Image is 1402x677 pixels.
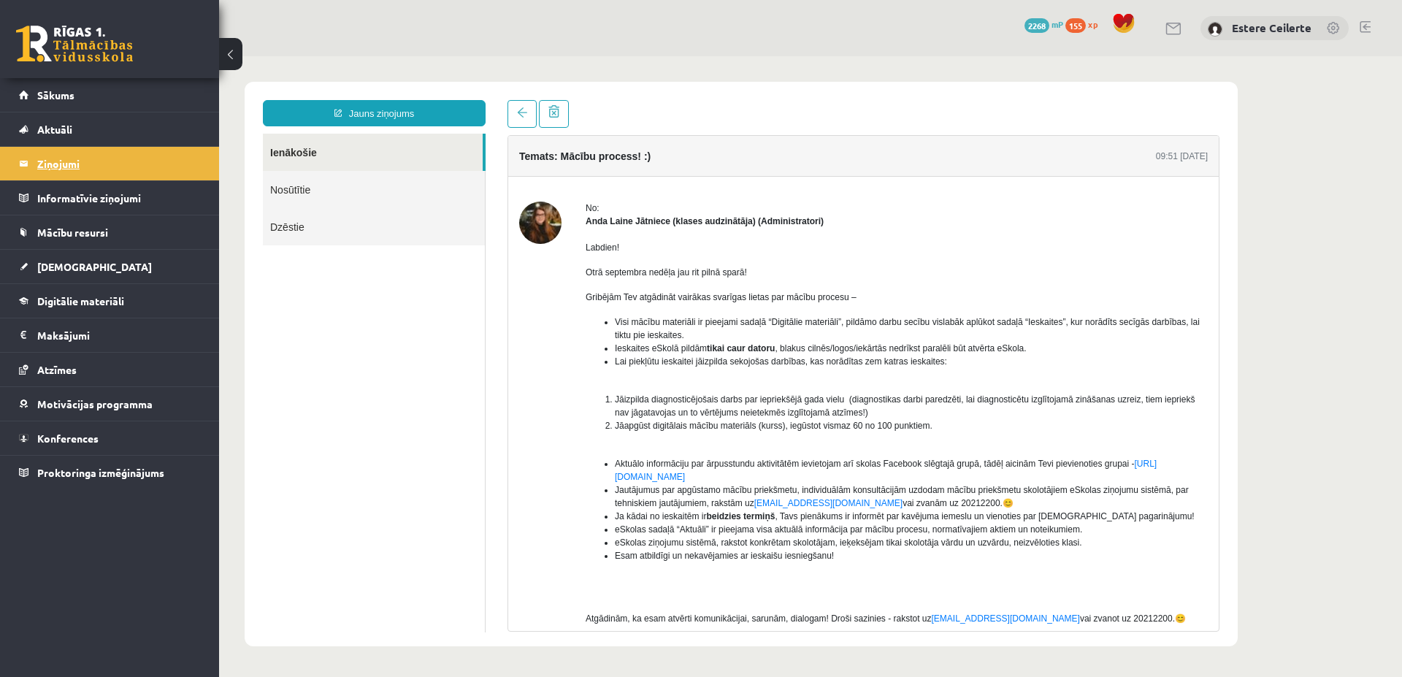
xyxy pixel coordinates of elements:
[44,152,266,189] a: Dzēstie
[396,468,863,478] span: eSkolas sadaļā “Aktuāli” ir pieejama visa aktuālā informācija par mācību procesu, normatīvajiem a...
[713,557,861,567] a: [EMAIL_ADDRESS][DOMAIN_NAME]
[44,44,267,70] a: Jauns ziņojums
[37,147,201,180] legend: Ziņojumi
[396,300,728,310] span: Lai piekļūtu ieskaitei jāizpilda sekojošas darbības, kas norādītas zem katras ieskaites:
[487,455,556,465] b: beidzies termiņš
[367,160,605,170] strong: Anda Laine Jātniece (klases audzinātāja) (Administratori)
[535,442,683,452] a: [EMAIL_ADDRESS][DOMAIN_NAME]
[1065,18,1086,33] span: 155
[488,287,556,297] b: tikai caur datoru
[956,557,967,567] span: 😊
[19,318,201,352] a: Maksājumi
[784,442,794,452] span: 😊
[44,77,264,115] a: Ienākošie
[44,115,266,152] a: Nosūtītie
[19,147,201,180] a: Ziņojumi
[19,353,201,386] a: Atzīmes
[367,236,637,246] span: Gribējām Tev atgādināt vairākas svarīgas lietas par mācību procesu –
[19,284,201,318] a: Digitālie materiāli
[300,145,342,188] img: Anda Laine Jātniece (klases audzinātāja)
[396,287,808,297] span: Ieskaites eSkolā pildām , blakus cilnēs/logos/iekārtās nedrīkst paralēli būt atvērta eSkola.
[37,294,124,307] span: Digitālie materiāli
[19,456,201,489] a: Proktoringa izmēģinājums
[19,112,201,146] a: Aktuāli
[37,88,74,102] span: Sākums
[37,260,152,273] span: [DEMOGRAPHIC_DATA]
[396,455,976,465] span: Ja kādai no ieskaitēm ir , Tavs pienākums ir informēt par kavējuma iemeslu un vienoties par [DEMO...
[19,421,201,455] a: Konferences
[1065,18,1105,30] a: 155 xp
[367,211,528,221] span: Otrā septembra nedēļa jau rit pilnā sparā!
[396,429,970,452] span: Jautājumus par apgūstamo mācību priekšmetu, individuālām konsultācijām uzdodam mācību priekšmetu ...
[19,78,201,112] a: Sākums
[1051,18,1063,30] span: mP
[396,494,615,505] span: Esam atbildīgi un nekavējamies ar ieskaišu iesniegšanu!
[396,261,981,284] span: Visi mācību materiāli ir pieejami sadaļā “Digitālie materiāli”, pildāmo darbu secību vislabāk apl...
[16,26,133,62] a: Rīgas 1. Tālmācības vidusskola
[19,181,201,215] a: Informatīvie ziņojumi
[37,181,201,215] legend: Informatīvie ziņojumi
[19,387,201,421] a: Motivācijas programma
[367,186,400,196] span: Labdien!
[367,557,967,567] span: Atgādinām, ka esam atvērti komunikācijai, sarunām, dialogam! Droši sazinies - rakstot uz vai zvan...
[37,363,77,376] span: Atzīmes
[1088,18,1098,30] span: xp
[37,318,201,352] legend: Maksājumi
[1232,20,1311,35] a: Estere Ceilerte
[19,215,201,249] a: Mācību resursi
[1024,18,1063,30] a: 2268 mP
[37,123,72,136] span: Aktuāli
[396,364,713,375] span: Jāapgūst digitālais mācību materiāls (kurss), iegūstot vismaz 60 no 100 punktiem.
[396,481,863,492] span: eSkolas ziņojumu sistēmā, rakstot konkrētam skolotājam, ieķeksējam tikai skolotāja vārdu un uzvār...
[37,466,164,479] span: Proktoringa izmēģinājums
[37,226,108,239] span: Mācību resursi
[19,250,201,283] a: [DEMOGRAPHIC_DATA]
[37,397,153,410] span: Motivācijas programma
[937,93,989,107] div: 09:51 [DATE]
[396,338,976,362] span: Jāizpilda diagnosticējošais darbs par iepriekšējā gada vielu (diagnostikas darbi paredzēti, lai d...
[367,145,989,158] div: No:
[37,432,99,445] span: Konferences
[1208,22,1222,37] img: Estere Ceilerte
[300,94,432,106] h4: Temats: Mācību process! :)
[1024,18,1049,33] span: 2268
[396,402,938,426] span: Aktuālo informāciju par ārpusstundu aktivitātēm ievietojam arī skolas Facebook slēgtajā grupā, tā...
